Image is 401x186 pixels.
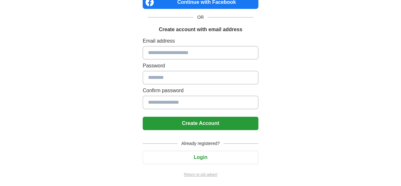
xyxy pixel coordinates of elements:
button: Login [143,151,258,164]
span: OR [193,14,208,21]
a: Login [143,155,258,160]
span: Already registered? [178,140,223,147]
a: Return to job advert [143,172,258,177]
label: Email address [143,37,258,45]
label: Password [143,62,258,70]
label: Confirm password [143,87,258,94]
button: Create Account [143,117,258,130]
h1: Create account with email address [159,26,242,33]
